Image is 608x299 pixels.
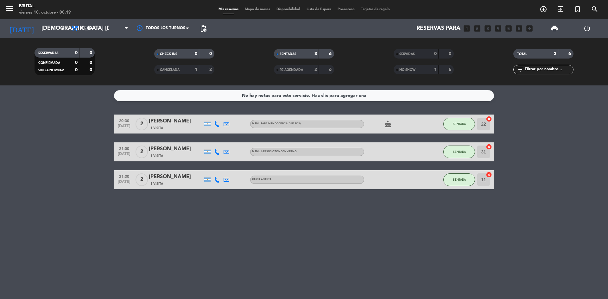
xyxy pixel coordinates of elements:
strong: 0 [75,68,78,72]
button: menu [5,4,14,16]
input: Filtrar por nombre... [524,66,573,73]
strong: 1 [434,67,437,72]
strong: 6 [329,67,333,72]
span: SIN CONFIRMAR [38,69,64,72]
strong: 3 [314,52,317,56]
span: TOTAL [517,53,527,56]
span: Tarjetas de regalo [358,8,393,11]
span: Disponibilidad [273,8,303,11]
span: SENTADAS [280,53,296,56]
span: Mapa de mesas [242,8,273,11]
strong: 2 [209,67,213,72]
i: looks_two [473,24,481,33]
span: RE AGENDADA [280,68,303,72]
i: cancel [486,116,492,122]
div: [PERSON_NAME] [149,145,203,153]
i: cancel [486,171,492,178]
div: viernes 10. octubre - 00:19 [19,9,71,16]
i: looks_5 [504,24,513,33]
span: SERVIDAS [399,53,415,56]
span: RESERVADAS [38,52,59,55]
span: SENTADA [453,122,466,126]
strong: 6 [568,52,572,56]
i: add_box [525,24,534,33]
strong: 0 [449,52,453,56]
div: [PERSON_NAME] [149,173,203,181]
strong: 6 [449,67,453,72]
i: [DATE] [5,22,38,35]
div: [PERSON_NAME] [149,117,203,125]
i: power_settings_new [583,25,591,32]
span: 1 Visita [150,126,163,131]
button: SENTADA [443,118,475,130]
span: CHECK INS [160,53,177,56]
span: Menú para mendocinos ( 3 pasos) [252,122,301,125]
i: add_circle_outline [540,5,547,13]
strong: 3 [554,52,556,56]
span: 2 [136,146,148,158]
span: 21:00 [116,145,132,152]
span: Cena [82,26,93,31]
i: looks_6 [515,24,523,33]
strong: 0 [90,68,93,72]
span: 1 Visita [150,181,163,186]
strong: 0 [195,52,197,56]
span: 21:30 [116,172,132,180]
strong: 6 [329,52,333,56]
i: cancel [486,144,492,150]
strong: 2 [314,67,317,72]
strong: 0 [90,60,93,65]
span: SENTADA [453,150,466,153]
span: Mis reservas [215,8,242,11]
i: looks_one [463,24,471,33]
span: [DATE] [116,124,132,131]
strong: 0 [75,51,78,55]
span: Pre-acceso [334,8,358,11]
i: exit_to_app [557,5,564,13]
strong: 0 [209,52,213,56]
span: [DATE] [116,152,132,159]
i: filter_list [516,66,524,73]
i: looks_4 [494,24,502,33]
div: No hay notas para este servicio. Haz clic para agregar una [242,92,366,99]
i: search [591,5,598,13]
span: 1 Visita [150,153,163,159]
span: CONFIRMADA [38,61,60,65]
span: 2 [136,173,148,186]
div: LOG OUT [571,19,603,38]
span: [DATE] [116,180,132,187]
span: Reservas para [416,25,460,32]
button: SENTADA [443,173,475,186]
span: Carta Abierta [252,178,271,181]
span: 2 [136,118,148,130]
strong: 1 [195,67,197,72]
i: turned_in_not [574,5,581,13]
span: 20:30 [116,117,132,124]
strong: 0 [75,60,78,65]
strong: 0 [434,52,437,56]
i: looks_3 [484,24,492,33]
i: menu [5,4,14,13]
span: print [551,25,558,32]
i: arrow_drop_down [59,25,66,32]
div: Brutal [19,3,71,9]
span: pending_actions [199,25,207,32]
button: SENTADA [443,146,475,158]
span: CANCELADA [160,68,180,72]
i: cake [384,120,392,128]
strong: 0 [90,51,93,55]
span: NO SHOW [399,68,415,72]
span: Lista de Espera [303,8,334,11]
span: SENTADA [453,178,466,181]
span: Menú 6 Pasos Otoño/Invierno [252,150,297,153]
